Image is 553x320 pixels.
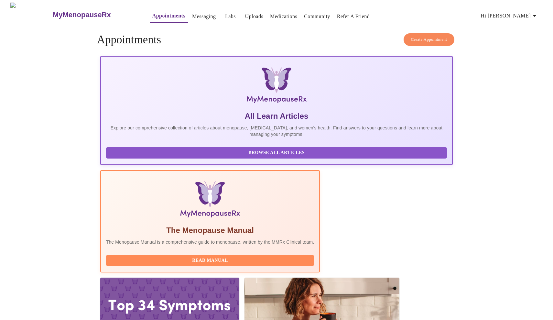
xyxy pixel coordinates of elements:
[113,257,308,265] span: Read Manual
[52,4,136,26] a: MyMenopauseRx
[106,149,449,155] a: Browse All Articles
[411,36,447,43] span: Create Appointment
[304,12,330,21] a: Community
[106,257,316,263] a: Read Manual
[478,9,541,22] button: Hi [PERSON_NAME]
[270,12,297,21] a: Medications
[301,10,333,23] button: Community
[220,10,241,23] button: Labs
[243,10,266,23] button: Uploads
[106,239,314,245] p: The Menopause Manual is a comprehensive guide to menopause, written by the MMRx Clinical team.
[337,12,370,21] a: Refer a Friend
[106,225,314,236] h5: The Menopause Manual
[481,11,538,20] span: Hi [PERSON_NAME]
[225,12,236,21] a: Labs
[106,125,447,138] p: Explore our comprehensive collection of articles about menopause, [MEDICAL_DATA], and women's hea...
[245,12,264,21] a: Uploads
[334,10,373,23] button: Refer a Friend
[190,10,218,23] button: Messaging
[97,33,456,46] h4: Appointments
[150,9,188,23] button: Appointments
[404,33,455,46] button: Create Appointment
[139,181,281,220] img: Menopause Manual
[106,255,314,266] button: Read Manual
[267,10,300,23] button: Medications
[10,3,52,27] img: MyMenopauseRx Logo
[106,111,447,121] h5: All Learn Articles
[53,11,111,19] h3: MyMenopauseRx
[113,149,441,157] span: Browse All Articles
[106,147,447,159] button: Browse All Articles
[152,11,185,20] a: Appointments
[192,12,216,21] a: Messaging
[159,67,394,106] img: MyMenopauseRx Logo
